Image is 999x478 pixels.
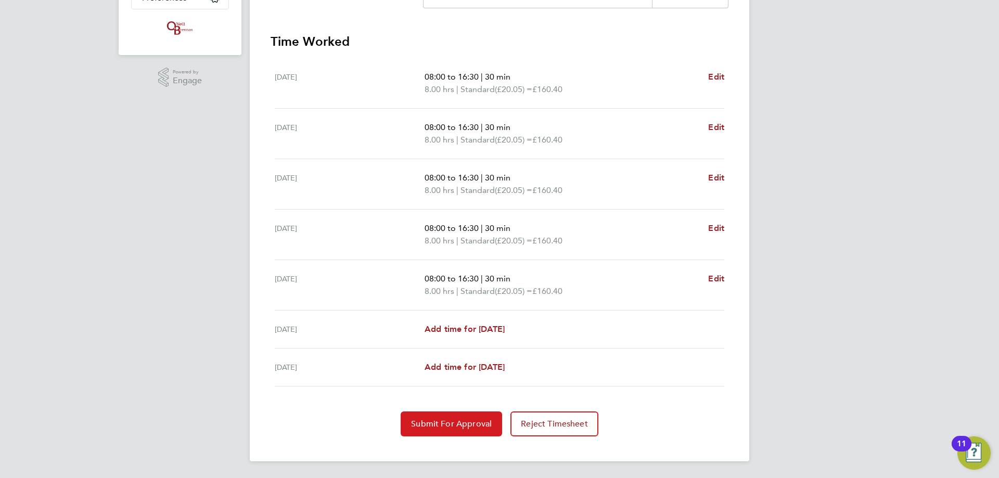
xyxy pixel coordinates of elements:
[460,285,495,298] span: Standard
[708,172,724,184] a: Edit
[708,273,724,285] a: Edit
[708,173,724,183] span: Edit
[460,83,495,96] span: Standard
[495,236,532,246] span: (£20.05) =
[485,122,510,132] span: 30 min
[425,122,479,132] span: 08:00 to 16:30
[708,223,724,233] span: Edit
[425,286,454,296] span: 8.00 hrs
[495,135,532,145] span: (£20.05) =
[957,436,991,470] button: Open Resource Center, 11 new notifications
[425,135,454,145] span: 8.00 hrs
[425,274,479,283] span: 08:00 to 16:30
[532,185,562,195] span: £160.40
[425,185,454,195] span: 8.00 hrs
[411,419,492,429] span: Submit For Approval
[481,223,483,233] span: |
[456,185,458,195] span: |
[425,362,505,372] span: Add time for [DATE]
[173,68,202,76] span: Powered by
[401,411,502,436] button: Submit For Approval
[456,135,458,145] span: |
[425,223,479,233] span: 08:00 to 16:30
[495,185,532,195] span: (£20.05) =
[485,223,510,233] span: 30 min
[275,323,425,335] div: [DATE]
[481,274,483,283] span: |
[532,236,562,246] span: £160.40
[521,419,588,429] span: Reject Timesheet
[425,324,505,334] span: Add time for [DATE]
[485,274,510,283] span: 30 min
[532,135,562,145] span: £160.40
[425,323,505,335] a: Add time for [DATE]
[495,84,532,94] span: (£20.05) =
[485,173,510,183] span: 30 min
[456,84,458,94] span: |
[275,121,425,146] div: [DATE]
[532,84,562,94] span: £160.40
[425,361,505,373] a: Add time for [DATE]
[485,72,510,82] span: 30 min
[165,20,195,36] img: oneillandbrennan-logo-retina.png
[456,286,458,296] span: |
[158,68,202,87] a: Powered byEngage
[425,72,479,82] span: 08:00 to 16:30
[275,71,425,96] div: [DATE]
[425,84,454,94] span: 8.00 hrs
[708,72,724,82] span: Edit
[131,20,229,36] a: Go to home page
[275,222,425,247] div: [DATE]
[708,274,724,283] span: Edit
[708,121,724,134] a: Edit
[456,236,458,246] span: |
[271,33,728,50] h3: Time Worked
[481,122,483,132] span: |
[481,173,483,183] span: |
[708,71,724,83] a: Edit
[495,286,532,296] span: (£20.05) =
[275,273,425,298] div: [DATE]
[481,72,483,82] span: |
[460,235,495,247] span: Standard
[510,411,598,436] button: Reject Timesheet
[173,76,202,85] span: Engage
[275,172,425,197] div: [DATE]
[957,444,966,457] div: 11
[460,184,495,197] span: Standard
[532,286,562,296] span: £160.40
[275,361,425,373] div: [DATE]
[425,236,454,246] span: 8.00 hrs
[460,134,495,146] span: Standard
[425,173,479,183] span: 08:00 to 16:30
[708,222,724,235] a: Edit
[708,122,724,132] span: Edit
